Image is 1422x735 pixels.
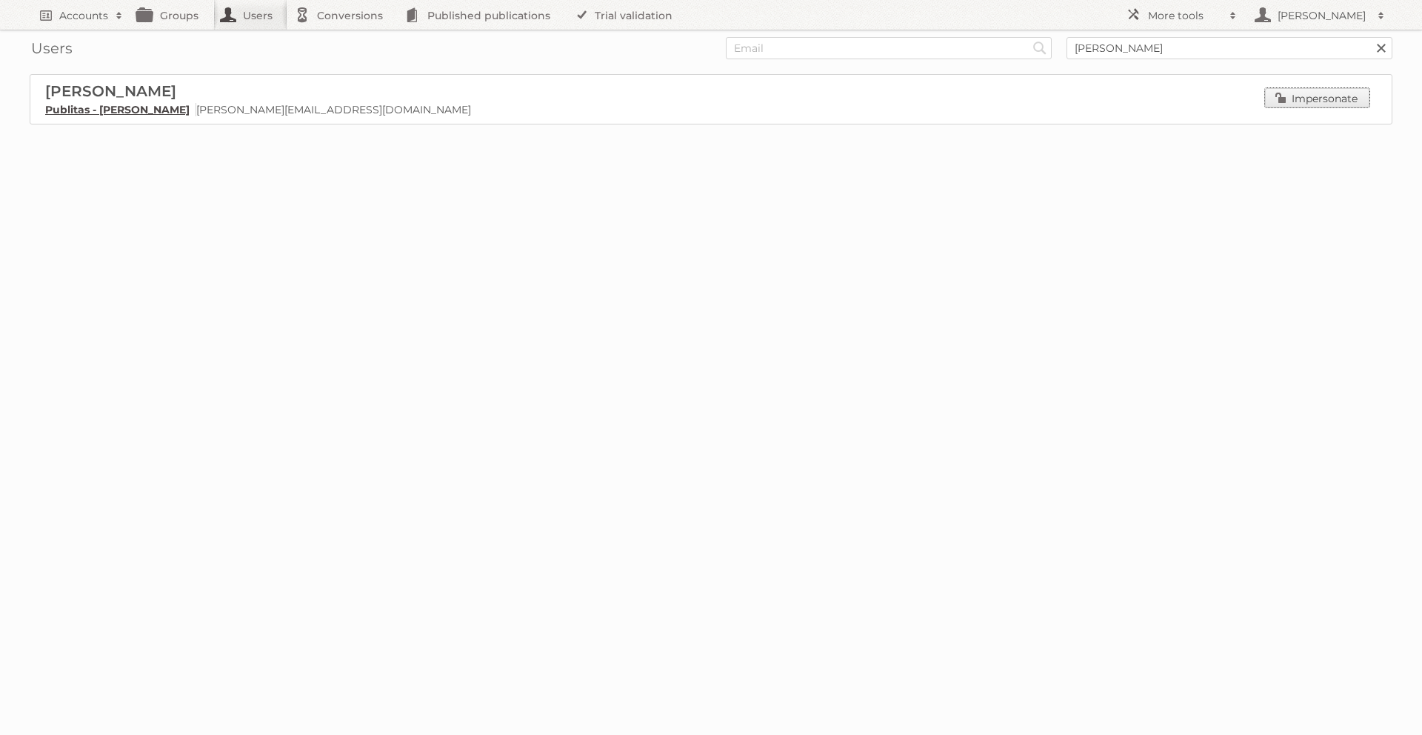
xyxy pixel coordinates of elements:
[59,8,108,23] h2: Accounts
[726,37,1052,59] input: Email
[45,82,176,100] span: [PERSON_NAME]
[45,103,1377,116] p: [PERSON_NAME][EMAIL_ADDRESS][DOMAIN_NAME]
[1066,37,1392,59] input: Name
[1148,8,1222,23] h2: More tools
[1029,37,1051,59] input: Search
[45,103,190,116] a: Publitas - [PERSON_NAME]
[1274,8,1370,23] h2: [PERSON_NAME]
[1265,88,1369,107] a: Impersonate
